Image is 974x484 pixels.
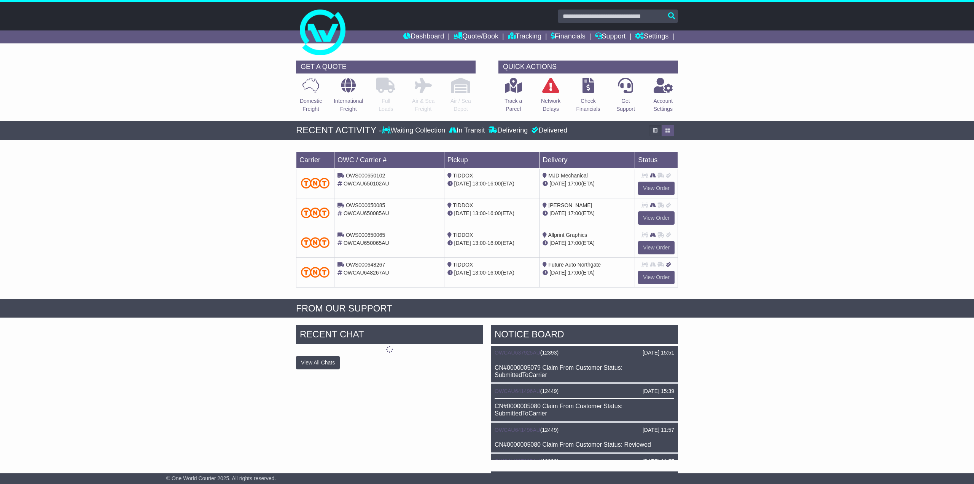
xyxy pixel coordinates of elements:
[300,97,322,113] p: Domestic Freight
[643,458,674,465] div: [DATE] 11:57
[568,181,581,187] span: 17:00
[495,350,540,356] a: OWCAU637925AU
[540,152,635,168] td: Delivery
[541,77,561,117] a: NetworkDelays
[346,262,385,268] span: OWS000648267
[543,209,632,217] div: (ETA)
[454,210,471,216] span: [DATE]
[444,152,540,168] td: Pickup
[453,173,473,179] span: TIDDOX
[344,181,389,187] span: OWCAU650102AU
[504,77,522,117] a: Track aParcel
[453,232,473,238] span: TIDDOX
[542,427,557,433] span: 12449
[301,178,329,188] img: TNT_Domestic.png
[487,210,501,216] span: 16:00
[643,388,674,395] div: [DATE] 15:39
[548,173,587,179] span: MJD Mechanical
[548,202,592,208] span: [PERSON_NAME]
[301,267,329,277] img: TNT_Domestic.png
[473,270,486,276] span: 13:00
[543,269,632,277] div: (ETA)
[541,97,560,113] p: Network Delays
[530,126,567,135] div: Delivered
[344,240,389,246] span: OWCAU650065AU
[505,97,522,113] p: Track a Parcel
[576,97,600,113] p: Check Financials
[495,427,674,433] div: ( )
[454,270,471,276] span: [DATE]
[344,210,389,216] span: OWCAU650085AU
[549,210,566,216] span: [DATE]
[654,97,673,113] p: Account Settings
[487,270,501,276] span: 16:00
[551,30,586,43] a: Financials
[549,240,566,246] span: [DATE]
[643,427,674,433] div: [DATE] 11:57
[447,180,536,188] div: - (ETA)
[403,30,444,43] a: Dashboard
[548,262,601,268] span: Future Auto Northgate
[616,97,635,113] p: Get Support
[549,270,566,276] span: [DATE]
[454,30,498,43] a: Quote/Book
[296,125,382,136] div: RECENT ACTIVITY -
[653,77,673,117] a: AccountSettings
[453,262,473,268] span: TIDDOX
[568,210,581,216] span: 17:00
[498,61,678,73] div: QUICK ACTIONS
[382,126,447,135] div: Waiting Collection
[542,458,557,464] span: 12393
[473,210,486,216] span: 13:00
[376,97,395,113] p: Full Loads
[495,388,674,395] div: ( )
[543,180,632,188] div: (ETA)
[495,427,540,433] a: OWCAU641496AU
[296,325,483,346] div: RECENT CHAT
[447,269,536,277] div: - (ETA)
[491,325,678,346] div: NOTICE BOARD
[301,237,329,248] img: TNT_Domestic.png
[568,270,581,276] span: 17:00
[487,181,501,187] span: 16:00
[635,30,668,43] a: Settings
[334,97,363,113] p: International Freight
[299,77,322,117] a: DomesticFreight
[447,126,487,135] div: In Transit
[296,356,340,369] button: View All Chats
[344,270,389,276] span: OWCAU648267AU
[346,202,385,208] span: OWS000650085
[495,441,674,448] div: CN#0000005080 Claim From Customer Status: Reviewed
[447,209,536,217] div: - (ETA)
[549,181,566,187] span: [DATE]
[166,475,276,481] span: © One World Courier 2025. All rights reserved.
[495,458,674,465] div: ( )
[454,240,471,246] span: [DATE]
[638,271,675,284] a: View Order
[412,97,434,113] p: Air & Sea Freight
[453,202,473,208] span: TIDDOX
[473,181,486,187] span: 13:00
[595,30,626,43] a: Support
[638,182,675,195] a: View Order
[450,97,471,113] p: Air / Sea Depot
[643,350,674,356] div: [DATE] 15:51
[495,458,540,464] a: OWCAU637925AU
[548,232,587,238] span: Allprint Graphics
[346,232,385,238] span: OWS000650065
[495,350,674,356] div: ( )
[576,77,601,117] a: CheckFinancials
[542,388,557,394] span: 12449
[346,173,385,179] span: OWS000650102
[635,152,678,168] td: Status
[568,240,581,246] span: 17:00
[296,152,334,168] td: Carrier
[454,181,471,187] span: [DATE]
[473,240,486,246] span: 13:00
[543,239,632,247] div: (ETA)
[301,208,329,218] img: TNT_Domestic.png
[447,239,536,247] div: - (ETA)
[334,152,444,168] td: OWC / Carrier #
[638,241,675,254] a: View Order
[616,77,635,117] a: GetSupport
